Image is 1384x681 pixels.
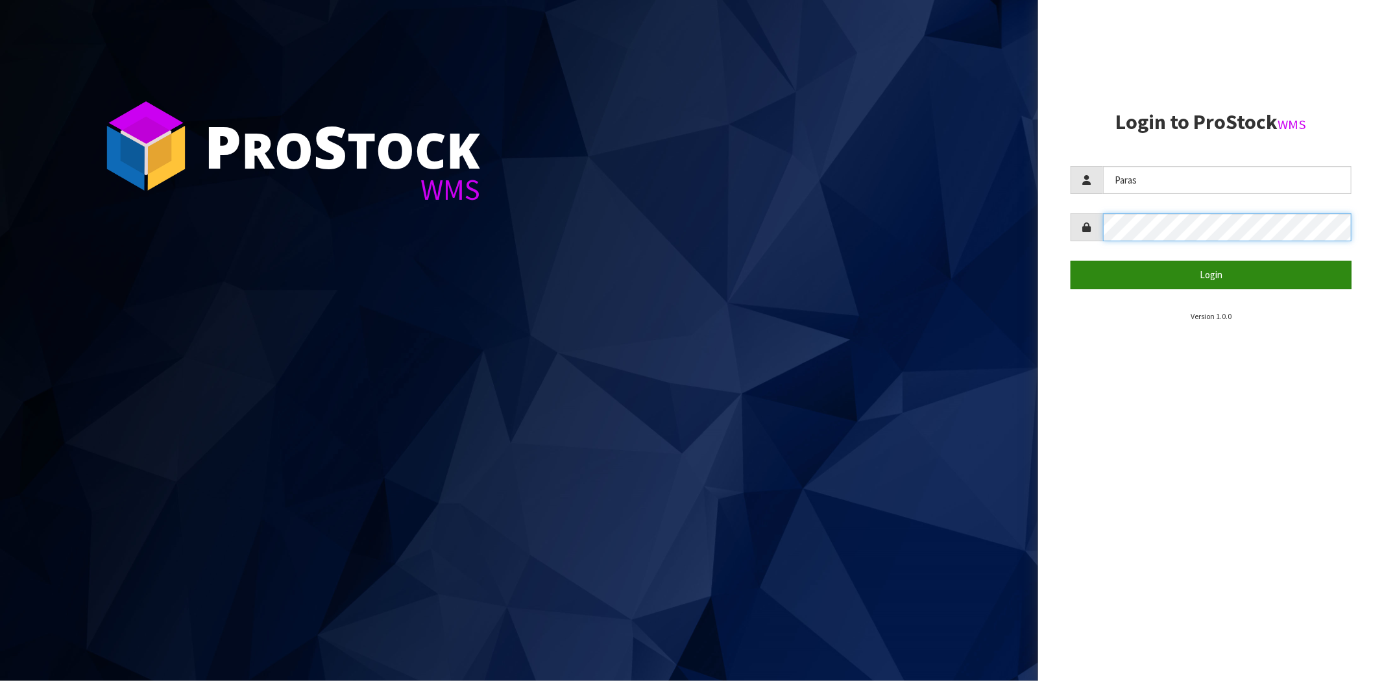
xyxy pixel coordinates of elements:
small: Version 1.0.0 [1191,311,1232,321]
h2: Login to ProStock [1071,111,1352,134]
img: ProStock Cube [97,97,195,195]
button: Login [1071,261,1352,289]
span: S [313,106,347,185]
div: WMS [204,175,480,204]
span: P [204,106,241,185]
div: ro tock [204,117,480,175]
input: Username [1103,166,1352,194]
small: WMS [1278,116,1306,133]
